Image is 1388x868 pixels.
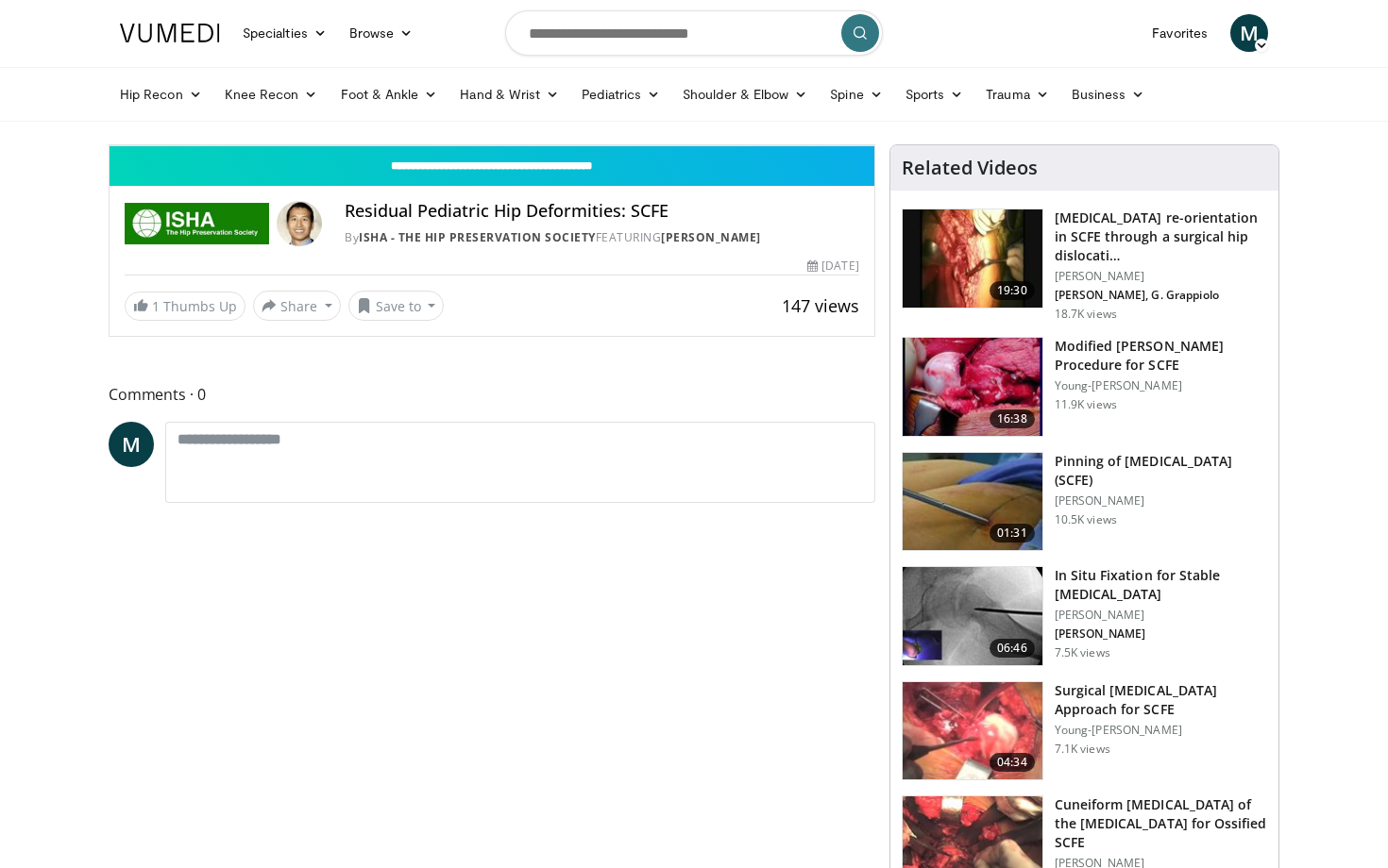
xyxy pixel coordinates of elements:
[1055,452,1267,490] h3: Pinning of [MEDICAL_DATA] (SCFE)
[990,753,1035,772] span: 04:34
[902,681,1267,781] a: 04:34 Surgical [MEDICAL_DATA] Approach for SCFE Young-[PERSON_NAME] 7.1K views
[1055,493,1267,509] p: [PERSON_NAME]
[819,75,893,113] a: Spine
[1055,795,1267,852] h3: Cuneiform [MEDICAL_DATA] of the [MEDICAL_DATA] for Ossified SCFE
[1055,742,1110,757] p: 7.1K views
[1141,14,1219,52] a: Favorites
[894,75,975,113] a: Sports
[505,10,883,56] input: Search topics, interventions
[1055,645,1110,660] p: 7.5K views
[903,682,1042,780] img: kim4_1.png.150x105_q85_crop-smart_upscale.jpg
[671,75,819,113] a: Shoulder & Elbow
[109,382,875,407] span: Comments 0
[1230,14,1268,52] a: M
[277,201,322,246] img: Avatar
[213,75,330,113] a: Knee Recon
[1055,288,1267,303] p: [PERSON_NAME], G. Grappiolo
[330,75,449,113] a: Foot & Ankle
[990,639,1035,658] span: 06:46
[1055,608,1267,623] p: [PERSON_NAME]
[903,453,1042,551] img: Pinning_of_Slipped_Capital_Femoral_Epiphysis_SCFE_100001251_3.jpg.150x105_q85_crop-smart_upscale.jpg
[902,566,1267,666] a: 06:46 In Situ Fixation for Stable [MEDICAL_DATA] [PERSON_NAME] [PERSON_NAME] 7.5K views
[1055,626,1267,642] p: [PERSON_NAME]
[1055,397,1117,412] p: 11.9K views
[1055,337,1267,375] h3: Modified [PERSON_NAME] Procedure for SCFE
[109,75,213,113] a: Hip Recon
[990,281,1035,300] span: 19:30
[359,229,596,245] a: ISHA - The Hip Preservation Society
[1060,75,1157,113] a: Business
[902,209,1267,322] a: 19:30 [MEDICAL_DATA] re-orientation in SCFE through a surgical hip dislocati… [PERSON_NAME] [PERS...
[1055,723,1267,738] p: Young-[PERSON_NAME]
[110,145,874,146] video-js: Video Player
[1055,307,1117,322] p: 18.7K views
[125,201,269,246] img: ISHA - The Hip Preservation Society
[1055,269,1267,284] p: [PERSON_NAME]
[348,291,445,321] button: Save to
[807,258,858,275] div: [DATE]
[903,338,1042,436] img: Picture_20_0_2.png.150x105_q85_crop-smart_upscale.jpg
[974,75,1060,113] a: Trauma
[152,297,160,315] span: 1
[903,209,1042,308] img: UFuN5x2kP8YLDu1n4xMDoxOjBrO-I4W8.150x105_q85_crop-smart_upscale.jpg
[661,229,761,245] a: [PERSON_NAME]
[570,75,671,113] a: Pediatrics
[120,24,220,42] img: VuMedi Logo
[231,14,338,52] a: Specialties
[902,337,1267,437] a: 16:38 Modified [PERSON_NAME] Procedure for SCFE Young-[PERSON_NAME] 11.9K views
[902,157,1038,179] h4: Related Videos
[449,75,570,113] a: Hand & Wrist
[1055,512,1117,527] p: 10.5K views
[990,409,1035,428] span: 16:38
[782,294,859,317] span: 147 views
[1055,378,1267,393] p: Young-[PERSON_NAME]
[345,229,858,246] div: By FEATURING
[345,201,858,222] h4: Residual Pediatric Hip Deformities: SCFE
[109,422,154,467] a: M
[253,291,341,321] button: Share
[1055,566,1267,604] h3: In Situ Fixation for Stable [MEDICAL_DATA]
[990,524,1035,542] span: 01:31
[902,452,1267,552] a: 01:31 Pinning of [MEDICAL_DATA] (SCFE) [PERSON_NAME] 10.5K views
[1055,681,1267,719] h3: Surgical [MEDICAL_DATA] Approach for SCFE
[338,14,425,52] a: Browse
[1055,209,1267,265] h3: [MEDICAL_DATA] re-orientation in SCFE through a surgical hip dislocati…
[903,567,1042,665] img: f1a1550c-41e2-41ea-96f9-d5064d5c508c.150x105_q85_crop-smart_upscale.jpg
[125,292,245,321] a: 1 Thumbs Up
